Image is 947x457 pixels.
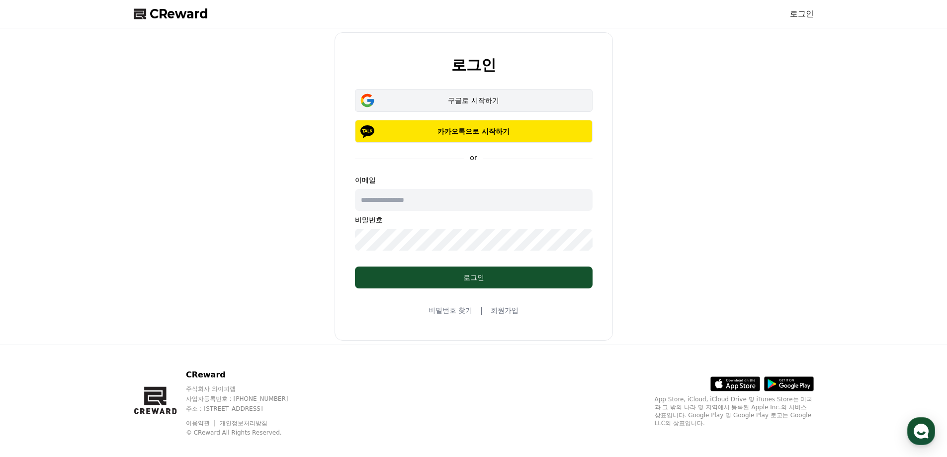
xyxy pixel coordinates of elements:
[66,315,128,340] a: 대화
[464,153,483,163] p: or
[355,215,593,225] p: 비밀번호
[186,429,307,437] p: © CReward All Rights Reserved.
[134,6,208,22] a: CReward
[186,395,307,403] p: 사업자등록번호 : [PHONE_NUMBER]
[3,315,66,340] a: 홈
[369,95,578,105] div: 구글로 시작하기
[220,420,267,427] a: 개인정보처리방침
[186,369,307,381] p: CReward
[150,6,208,22] span: CReward
[480,304,483,316] span: |
[375,273,573,282] div: 로그인
[451,57,496,73] h2: 로그인
[186,405,307,413] p: 주소 : [STREET_ADDRESS]
[790,8,814,20] a: 로그인
[186,420,217,427] a: 이용약관
[355,120,593,143] button: 카카오톡으로 시작하기
[655,395,814,427] p: App Store, iCloud, iCloud Drive 및 iTunes Store는 미국과 그 밖의 나라 및 지역에서 등록된 Apple Inc.의 서비스 상표입니다. Goo...
[91,331,103,339] span: 대화
[186,385,307,393] p: 주식회사 와이피랩
[355,89,593,112] button: 구글로 시작하기
[355,267,593,288] button: 로그인
[31,330,37,338] span: 홈
[154,330,166,338] span: 설정
[369,126,578,136] p: 카카오톡으로 시작하기
[429,305,472,315] a: 비밀번호 찾기
[491,305,518,315] a: 회원가입
[355,175,593,185] p: 이메일
[128,315,191,340] a: 설정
